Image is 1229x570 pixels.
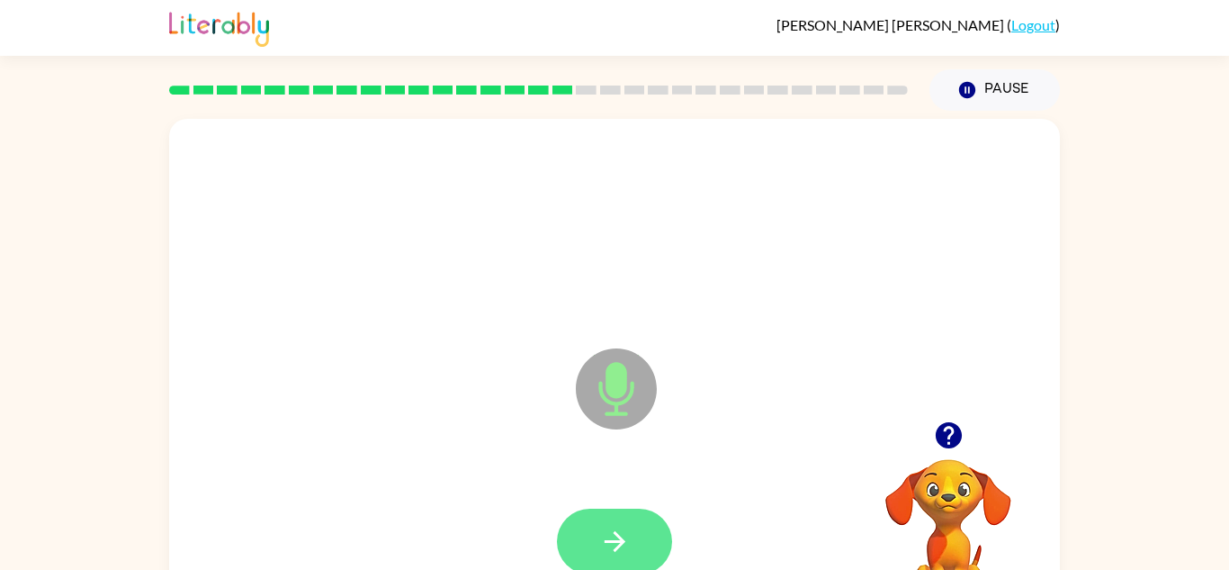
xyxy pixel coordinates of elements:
[776,16,1060,33] div: ( )
[776,16,1007,33] span: [PERSON_NAME] [PERSON_NAME]
[929,69,1060,111] button: Pause
[1011,16,1055,33] a: Logout
[169,7,269,47] img: Literably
